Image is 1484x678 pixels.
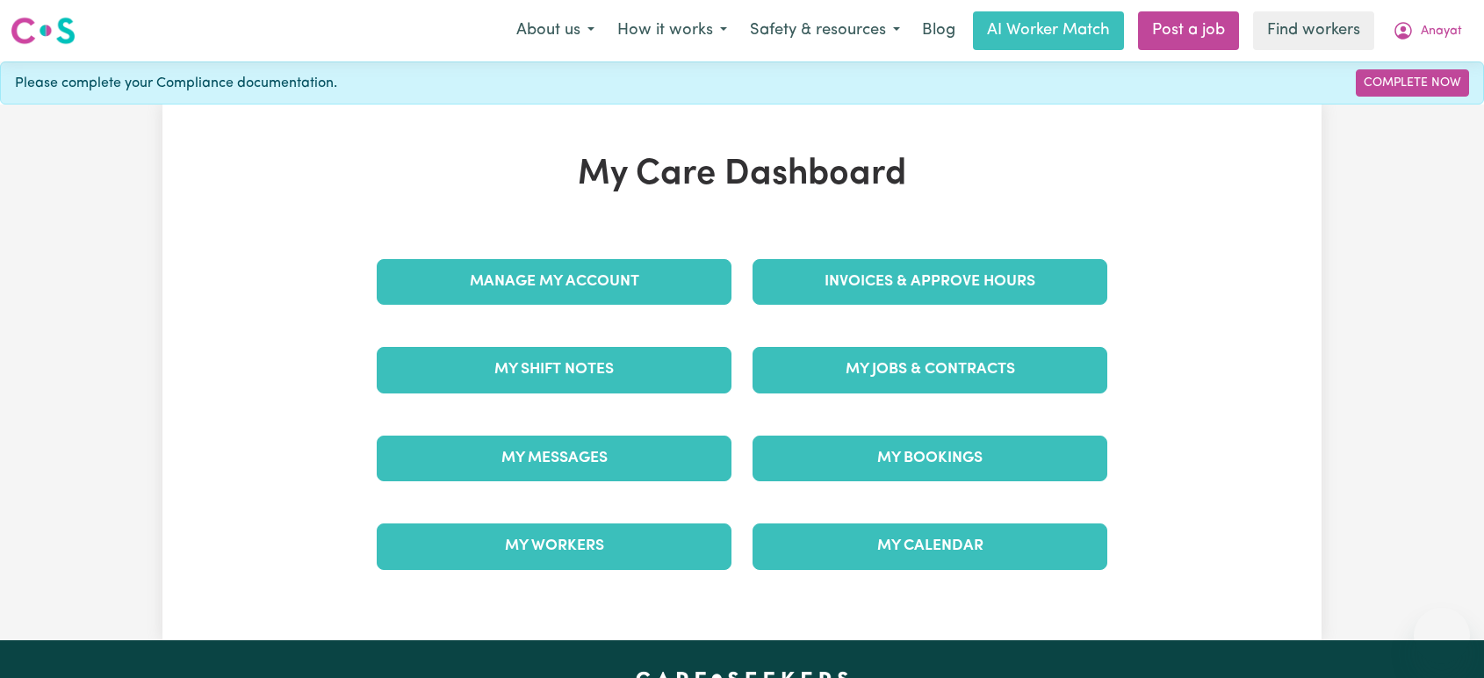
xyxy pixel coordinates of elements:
[606,12,738,49] button: How it works
[973,11,1124,50] a: AI Worker Match
[505,12,606,49] button: About us
[377,523,731,569] a: My Workers
[366,154,1118,196] h1: My Care Dashboard
[11,15,76,47] img: Careseekers logo
[753,436,1107,481] a: My Bookings
[377,436,731,481] a: My Messages
[1356,69,1469,97] a: Complete Now
[1381,12,1473,49] button: My Account
[1253,11,1374,50] a: Find workers
[911,11,966,50] a: Blog
[377,347,731,393] a: My Shift Notes
[753,347,1107,393] a: My Jobs & Contracts
[1421,22,1462,41] span: Anayat
[377,259,731,305] a: Manage My Account
[1138,11,1239,50] a: Post a job
[11,11,76,51] a: Careseekers logo
[1414,608,1470,664] iframe: Button to launch messaging window
[753,259,1107,305] a: Invoices & Approve Hours
[753,523,1107,569] a: My Calendar
[738,12,911,49] button: Safety & resources
[15,73,337,94] span: Please complete your Compliance documentation.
